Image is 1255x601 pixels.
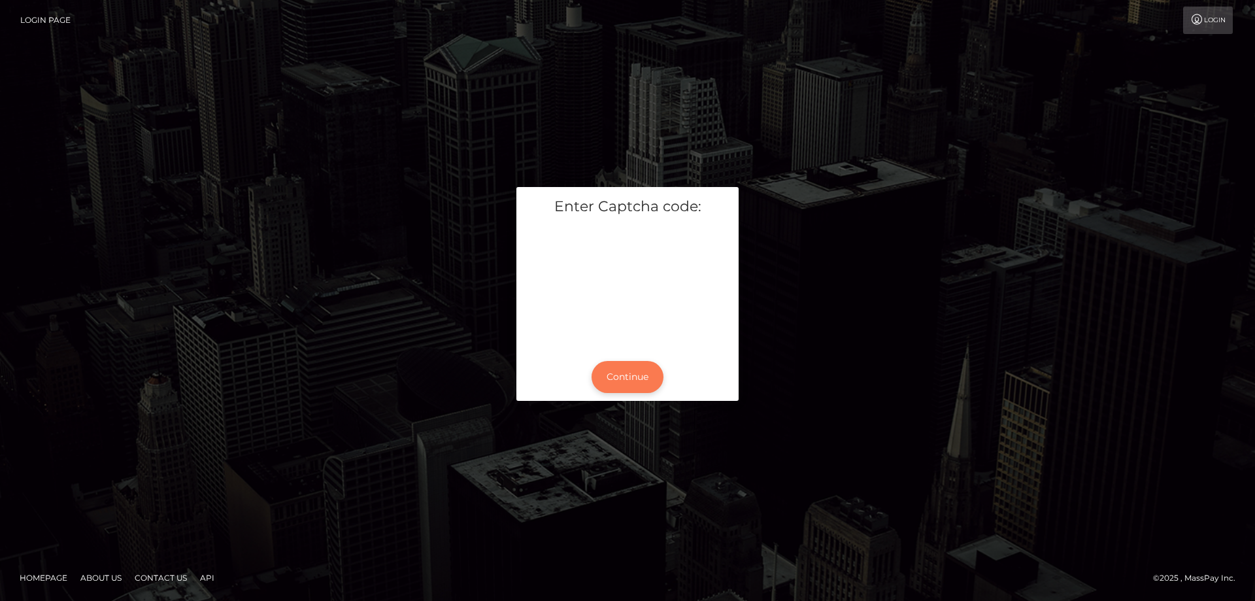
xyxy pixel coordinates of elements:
button: Continue [592,361,663,393]
a: Login Page [20,7,71,34]
div: © 2025 , MassPay Inc. [1153,571,1245,585]
a: Login [1183,7,1233,34]
a: About Us [75,568,127,588]
a: Contact Us [129,568,192,588]
iframe: mtcaptcha [526,226,729,343]
a: Homepage [14,568,73,588]
a: API [195,568,220,588]
h5: Enter Captcha code: [526,197,729,217]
